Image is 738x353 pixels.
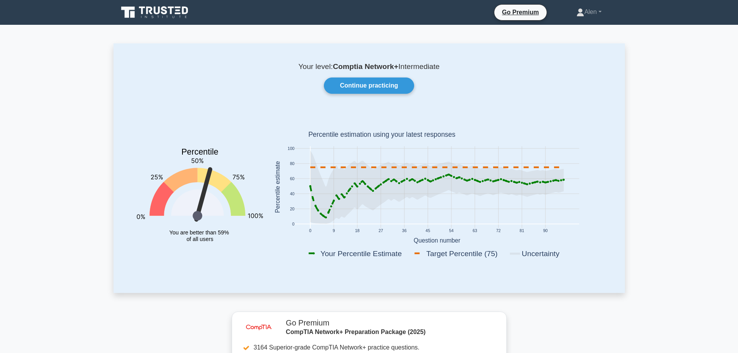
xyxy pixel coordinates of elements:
text: Question number [413,237,460,244]
text: 9 [332,229,335,233]
tspan: You are better than 59% [169,229,229,236]
text: 81 [520,229,524,233]
text: 100 [287,146,294,151]
text: 20 [290,207,294,211]
text: 0 [292,222,294,226]
text: 45 [425,229,430,233]
text: Percentile [181,148,218,157]
text: Percentile estimation using your latest responses [308,131,455,139]
text: 0 [309,229,311,233]
text: 80 [290,162,294,166]
text: 60 [290,177,294,181]
text: 54 [449,229,454,233]
text: 36 [402,229,406,233]
text: Percentile estimate [274,161,280,213]
text: 40 [290,192,294,196]
a: Continue practicing [324,77,414,94]
b: Comptia Network+ [333,62,398,71]
text: 18 [355,229,360,233]
p: Your level: Intermediate [132,62,606,71]
a: Alen [558,4,620,20]
text: 63 [472,229,477,233]
text: 90 [543,229,548,233]
tspan: of all users [186,236,213,242]
text: 72 [496,229,501,233]
a: Go Premium [497,7,544,17]
text: 27 [378,229,383,233]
